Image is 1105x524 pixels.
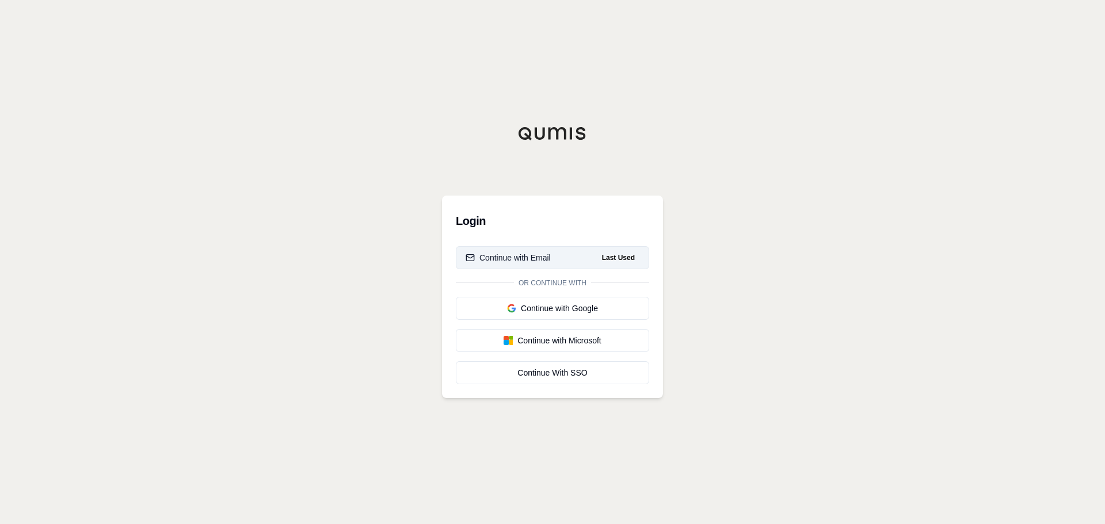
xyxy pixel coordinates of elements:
div: Continue with Google [466,303,639,314]
div: Continue With SSO [466,367,639,378]
button: Continue with EmailLast Used [456,246,649,269]
div: Continue with Microsoft [466,335,639,346]
span: Or continue with [514,278,591,288]
a: Continue With SSO [456,361,649,384]
img: Qumis [518,127,587,140]
button: Continue with Google [456,297,649,320]
h3: Login [456,209,649,232]
button: Continue with Microsoft [456,329,649,352]
span: Last Used [597,251,639,265]
div: Continue with Email [466,252,551,263]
